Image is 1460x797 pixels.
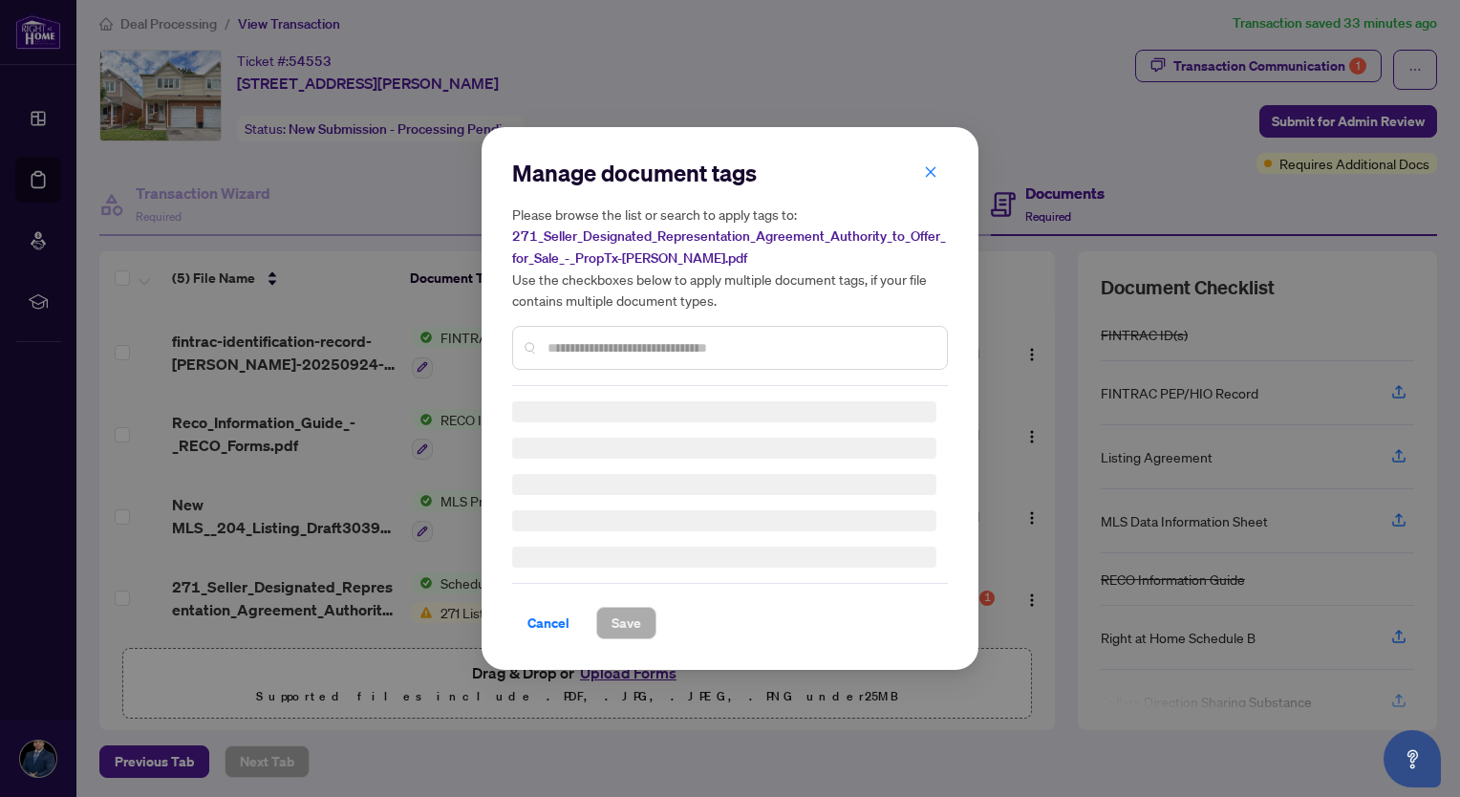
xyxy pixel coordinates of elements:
span: 271_Seller_Designated_Representation_Agreement_Authority_to_Offer_for_Sale_-_PropTx-[PERSON_NAME]... [512,227,946,267]
span: close [924,165,937,179]
span: Cancel [527,608,569,638]
button: Cancel [512,607,585,639]
button: Save [596,607,656,639]
h5: Please browse the list or search to apply tags to: Use the checkboxes below to apply multiple doc... [512,204,948,311]
h2: Manage document tags [512,158,948,188]
button: Open asap [1384,730,1441,787]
